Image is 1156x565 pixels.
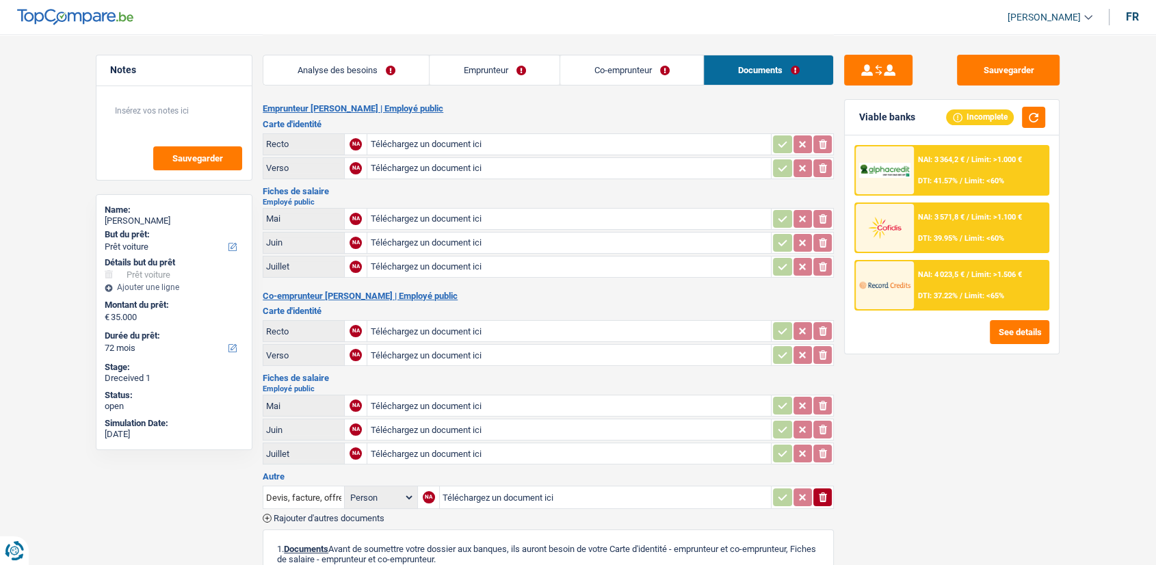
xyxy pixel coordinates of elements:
[971,155,1022,164] span: Limit: >1.000 €
[105,401,244,412] div: open
[266,163,341,173] div: Verso
[105,282,244,292] div: Ajouter une ligne
[105,429,244,440] div: [DATE]
[946,109,1014,124] div: Incomplete
[918,213,964,222] span: NAI: 3 571,8 €
[350,423,362,436] div: NA
[263,306,834,315] h3: Carte d'identité
[704,55,833,85] a: Documents
[266,401,341,411] div: Mai
[266,449,341,459] div: Juillet
[350,447,362,460] div: NA
[967,270,969,279] span: /
[859,163,910,179] img: AlphaCredit
[105,215,244,226] div: [PERSON_NAME]
[105,390,244,401] div: Status:
[430,55,560,85] a: Emprunteur
[990,320,1049,344] button: See details
[105,330,241,341] label: Durée du prêt:
[350,162,362,174] div: NA
[918,176,958,185] span: DTI: 41.57%
[859,272,910,298] img: Record Credits
[350,237,362,249] div: NA
[263,472,834,481] h3: Autre
[350,399,362,412] div: NA
[964,176,1004,185] span: Limit: <60%
[263,385,834,393] h2: Employé public
[997,6,1092,29] a: [PERSON_NAME]
[274,514,384,523] span: Rajouter d'autres documents
[971,270,1022,279] span: Limit: >1.506 €
[105,312,109,323] span: €
[971,213,1022,222] span: Limit: >1.100 €
[277,544,819,564] p: 1. Avant de soumettre votre dossier aux banques, ils auront besoin de votre Carte d'identité - em...
[1126,10,1139,23] div: fr
[266,326,341,337] div: Recto
[350,261,362,273] div: NA
[964,291,1004,300] span: Limit: <65%
[350,325,362,337] div: NA
[560,55,703,85] a: Co-emprunteur
[263,187,834,196] h3: Fiches de salaire
[266,425,341,435] div: Juin
[263,120,834,129] h3: Carte d'identité
[266,261,341,272] div: Juillet
[266,213,341,224] div: Mai
[105,205,244,215] div: Name:
[918,155,964,164] span: NAI: 3 364,2 €
[263,373,834,382] h3: Fiches de salaire
[263,55,429,85] a: Analyse des besoins
[105,362,244,373] div: Stage:
[284,544,328,554] span: Documents
[172,154,223,163] span: Sauvegarder
[960,291,962,300] span: /
[105,373,244,384] div: Dreceived 1
[105,257,244,268] div: Détails but du prêt
[858,111,915,123] div: Viable banks
[105,300,241,311] label: Montant du prêt:
[859,215,910,240] img: Cofidis
[967,213,969,222] span: /
[350,213,362,225] div: NA
[957,55,1060,86] button: Sauvegarder
[918,270,964,279] span: NAI: 4 023,5 €
[263,291,834,302] h2: Co-emprunteur [PERSON_NAME] | Employé public
[105,418,244,429] div: Simulation Date:
[967,155,969,164] span: /
[266,139,341,149] div: Recto
[105,229,241,240] label: But du prêt:
[266,237,341,248] div: Juin
[110,64,238,76] h5: Notes
[918,291,958,300] span: DTI: 37.22%
[960,234,962,243] span: /
[350,138,362,150] div: NA
[350,349,362,361] div: NA
[1008,12,1081,23] span: [PERSON_NAME]
[960,176,962,185] span: /
[263,514,384,523] button: Rajouter d'autres documents
[423,491,435,503] div: NA
[918,234,958,243] span: DTI: 39.95%
[153,146,242,170] button: Sauvegarder
[266,350,341,360] div: Verso
[263,198,834,206] h2: Employé public
[964,234,1004,243] span: Limit: <60%
[263,103,834,114] h2: Emprunteur [PERSON_NAME] | Employé public
[17,9,133,25] img: TopCompare Logo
